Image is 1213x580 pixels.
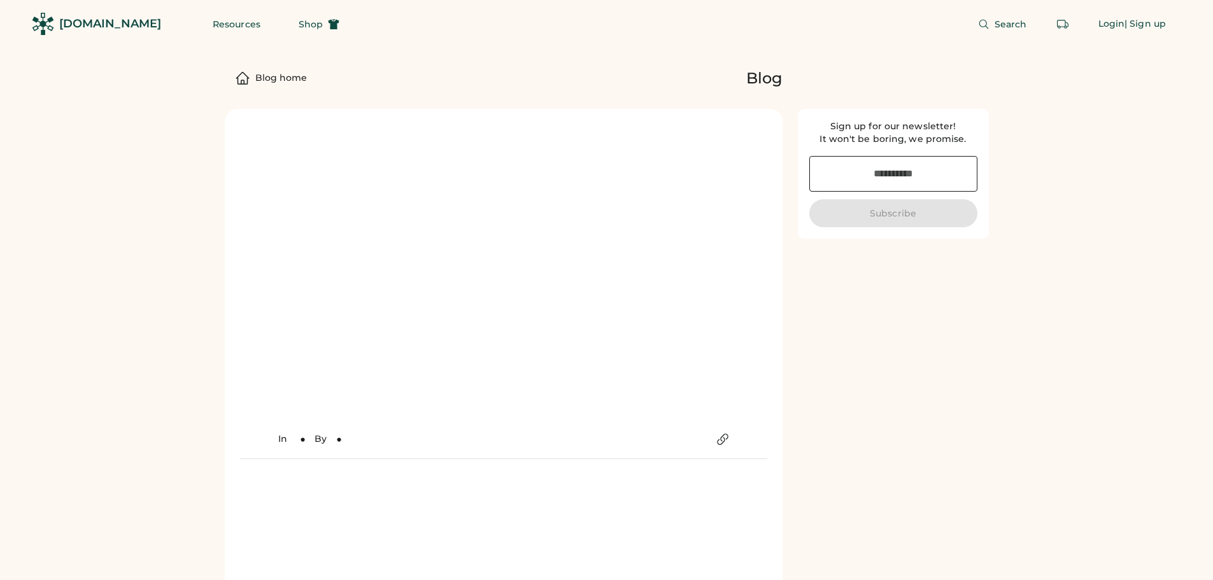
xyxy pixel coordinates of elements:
[255,66,307,91] a: Blog home
[278,433,291,446] div: In
[59,16,161,32] div: [DOMAIN_NAME]
[1098,18,1125,31] div: Login
[1124,18,1166,31] div: | Sign up
[315,433,327,446] div: By
[1050,11,1075,37] button: Retrieve an order
[197,11,276,37] button: Resources
[283,11,355,37] button: Shop
[809,199,977,227] button: Subscribe
[240,124,767,421] img: yH5BAEAAAAALAAAAAABAAEAAAIBRAA7
[746,68,783,88] div: Blog
[299,20,323,29] span: Shop
[963,11,1042,37] button: Search
[995,20,1027,29] span: Search
[255,72,307,85] div: Blog home
[809,120,977,146] div: Sign up for our newsletter! It won't be boring, we promise.
[32,13,54,35] img: Rendered Logo - Screens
